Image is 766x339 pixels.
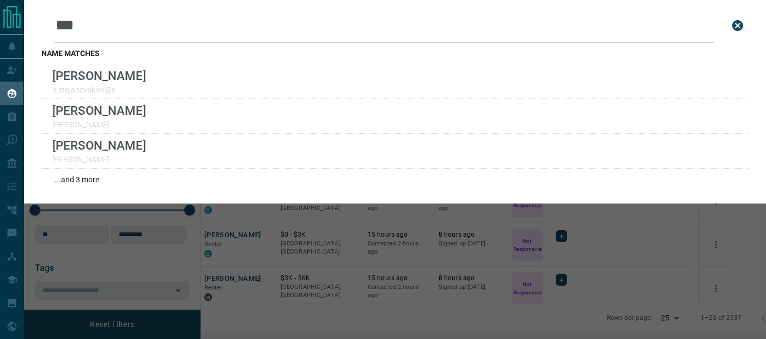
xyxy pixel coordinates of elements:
[52,69,146,83] p: [PERSON_NAME]
[52,155,146,164] p: [PERSON_NAME]
[52,103,146,118] p: [PERSON_NAME]
[41,49,749,58] h3: name matches
[52,138,146,152] p: [PERSON_NAME]
[727,15,749,36] button: close search bar
[41,169,749,190] div: ...and 3 more
[52,85,146,94] p: n.stojanovskixx@x
[52,120,146,129] p: [PERSON_NAME]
